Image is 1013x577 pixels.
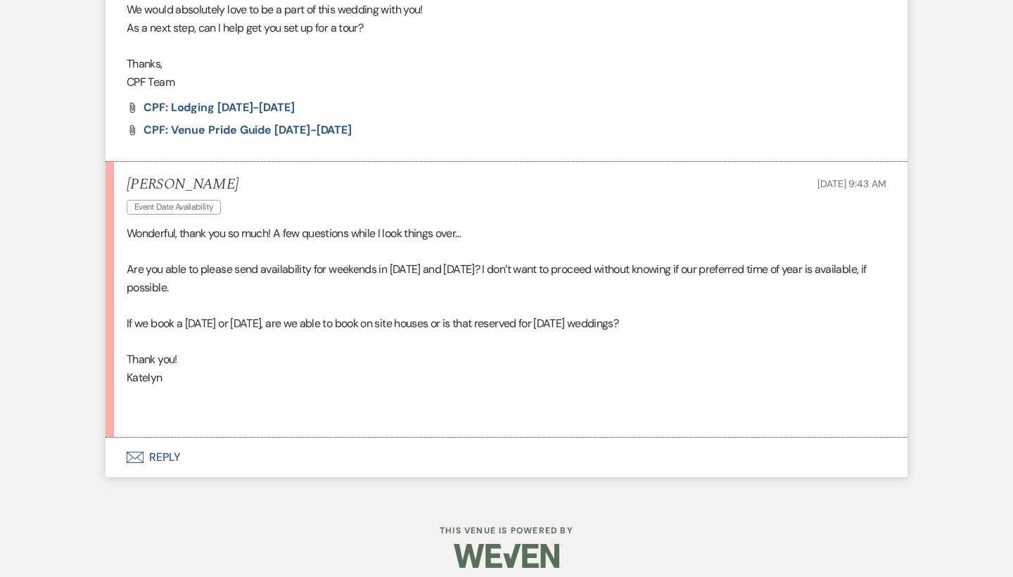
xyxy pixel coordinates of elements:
[127,260,886,296] p: Are you able to please send availability for weekends in [DATE] and [DATE]? I don’t want to proce...
[144,122,352,137] span: CPF: Venue Pride Guide [DATE]-[DATE]
[127,315,886,333] p: If we book a [DATE] or [DATE], are we able to book on site houses or is that reserved for [DATE] ...
[127,55,886,73] p: Thanks,
[106,438,907,477] button: Reply
[127,176,238,194] h5: [PERSON_NAME]
[127,350,886,369] p: Thank you!
[127,73,886,91] p: CPF Team
[144,102,295,113] a: CPF: Lodging [DATE]-[DATE]
[127,19,886,37] p: As a next step, can I help get you set up for a tour?
[144,125,352,136] a: CPF: Venue Pride Guide [DATE]-[DATE]
[127,369,886,387] p: Katelyn
[127,200,221,215] span: Event Date Availability
[144,100,295,115] span: CPF: Lodging [DATE]-[DATE]
[817,177,886,190] span: [DATE] 9:43 AM
[127,1,886,19] p: We would absolutely love to be a part of this wedding with you!
[127,224,886,243] p: Wonderful, thank you so much! A few questions while I look things over…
